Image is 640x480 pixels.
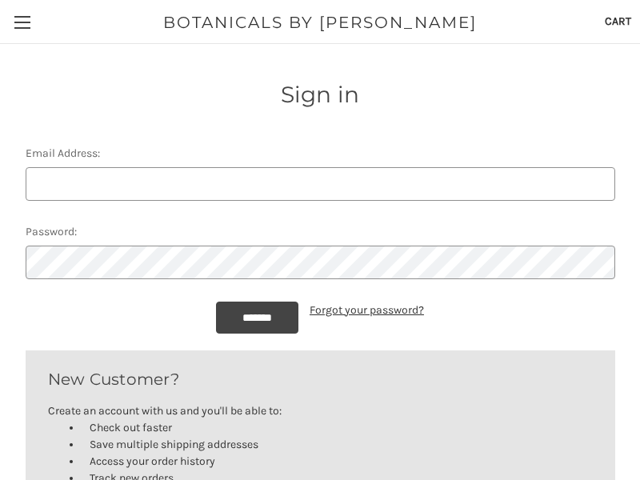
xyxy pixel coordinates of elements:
span: Toggle menu [14,22,30,23]
label: Password: [26,223,615,240]
label: Email Address: [26,145,615,162]
h1: Sign in [17,78,623,111]
li: Check out faster [82,419,593,436]
h2: New Customer? [48,367,593,391]
span: BOTANICALS BY [PERSON_NAME] [163,10,477,34]
p: Create an account with us and you'll be able to: [48,402,593,419]
li: Save multiple shipping addresses [82,436,593,453]
li: Access your order history [82,453,593,470]
a: Cart with 0 items [596,2,640,41]
a: Forgot your password? [310,302,424,318]
span: Cart [605,14,631,28]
